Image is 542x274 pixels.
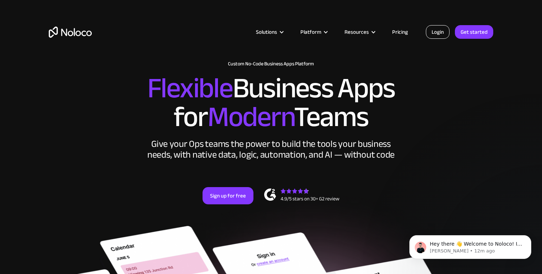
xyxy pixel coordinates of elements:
div: Solutions [247,27,291,37]
span: Flexible [147,61,233,115]
span: Modern [208,90,294,144]
div: Resources [344,27,369,37]
div: Resources [336,27,383,37]
a: Get started [455,25,493,39]
div: Platform [300,27,321,37]
a: home [49,27,92,38]
a: Sign up for free [203,187,253,204]
div: Give your Ops teams the power to build the tools your business needs, with native data, logic, au... [146,139,396,160]
div: Solutions [256,27,277,37]
h2: Business Apps for Teams [49,74,493,131]
iframe: Intercom notifications message [399,220,542,270]
div: Platform [291,27,336,37]
a: Login [426,25,450,39]
a: Pricing [383,27,417,37]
